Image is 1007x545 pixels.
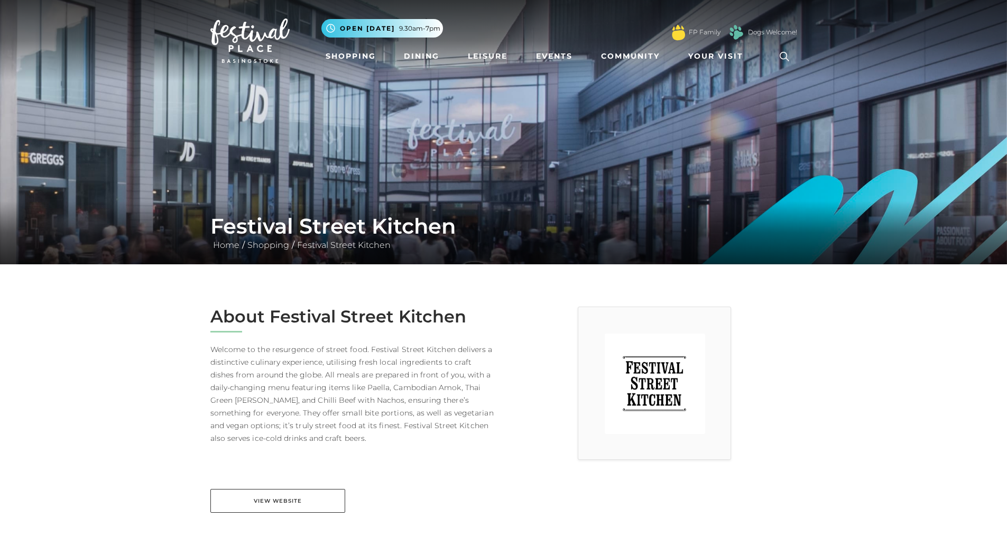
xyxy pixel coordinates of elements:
a: Shopping [321,47,380,66]
img: Festival Place Logo [210,19,290,63]
a: FP Family [689,27,720,37]
h1: Festival Street Kitchen [210,214,797,239]
h2: About Festival Street Kitchen [210,307,496,327]
a: Community [597,47,664,66]
div: / / [202,214,805,252]
a: Home [210,240,242,250]
a: Events [532,47,577,66]
a: Dining [400,47,444,66]
a: Shopping [245,240,292,250]
span: Open [DATE] [340,24,395,33]
a: View Website [210,489,345,513]
a: Leisure [464,47,512,66]
span: 9.30am-7pm [399,24,440,33]
span: Your Visit [688,51,743,62]
p: Welcome to the resurgence of street food. Festival Street Kitchen delivers a distinctive culinary... [210,343,496,445]
a: Your Visit [684,47,753,66]
a: Dogs Welcome! [748,27,797,37]
button: Open [DATE] 9.30am-7pm [321,19,443,38]
a: Festival Street Kitchen [294,240,393,250]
